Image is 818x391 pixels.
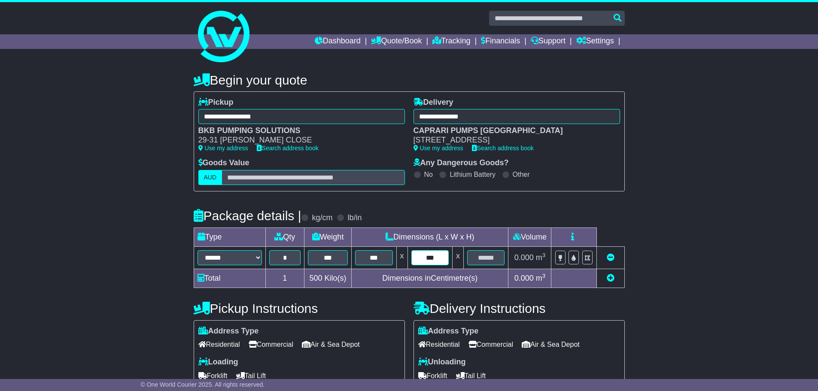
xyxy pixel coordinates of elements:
[396,246,407,269] td: x
[194,73,625,87] h4: Begin your quote
[198,170,222,185] label: AUD
[302,338,360,351] span: Air & Sea Depot
[312,213,332,223] label: kg/cm
[310,274,322,282] span: 500
[452,246,463,269] td: x
[531,34,566,49] a: Support
[542,252,546,258] sup: 3
[536,274,546,282] span: m
[352,227,508,246] td: Dimensions (L x W x H)
[414,301,625,315] h4: Delivery Instructions
[414,158,509,168] label: Any Dangerous Goods?
[542,273,546,279] sup: 3
[198,158,249,168] label: Goods Value
[141,381,265,388] span: © One World Courier 2025. All rights reserved.
[198,98,234,107] label: Pickup
[265,269,304,288] td: 1
[198,126,396,136] div: BKB PUMPING SOLUTIONS
[414,126,611,136] div: CAPRARI PUMPS [GEOGRAPHIC_DATA]
[514,274,534,282] span: 0.000
[414,98,453,107] label: Delivery
[481,34,520,49] a: Financials
[198,369,228,382] span: Forklift
[418,369,447,382] span: Forklift
[198,136,396,145] div: 29-31 [PERSON_NAME] CLOSE
[257,145,319,152] a: Search address book
[249,338,293,351] span: Commercial
[304,227,352,246] td: Weight
[194,301,405,315] h4: Pickup Instructions
[194,209,301,223] h4: Package details |
[514,253,534,262] span: 0.000
[576,34,614,49] a: Settings
[198,327,259,336] label: Address Type
[607,253,614,262] a: Remove this item
[236,369,266,382] span: Tail Lift
[352,269,508,288] td: Dimensions in Centimetre(s)
[198,358,238,367] label: Loading
[194,269,265,288] td: Total
[265,227,304,246] td: Qty
[513,170,530,179] label: Other
[424,170,433,179] label: No
[536,253,546,262] span: m
[607,274,614,282] a: Add new item
[472,145,534,152] a: Search address book
[347,213,362,223] label: lb/in
[315,34,361,49] a: Dashboard
[508,227,551,246] td: Volume
[198,338,240,351] span: Residential
[456,369,486,382] span: Tail Lift
[418,358,466,367] label: Unloading
[450,170,496,179] label: Lithium Battery
[418,338,460,351] span: Residential
[198,145,248,152] a: Use my address
[522,338,580,351] span: Air & Sea Depot
[414,136,611,145] div: [STREET_ADDRESS]
[418,327,479,336] label: Address Type
[371,34,422,49] a: Quote/Book
[304,269,352,288] td: Kilo(s)
[194,227,265,246] td: Type
[414,145,463,152] a: Use my address
[468,338,513,351] span: Commercial
[432,34,470,49] a: Tracking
